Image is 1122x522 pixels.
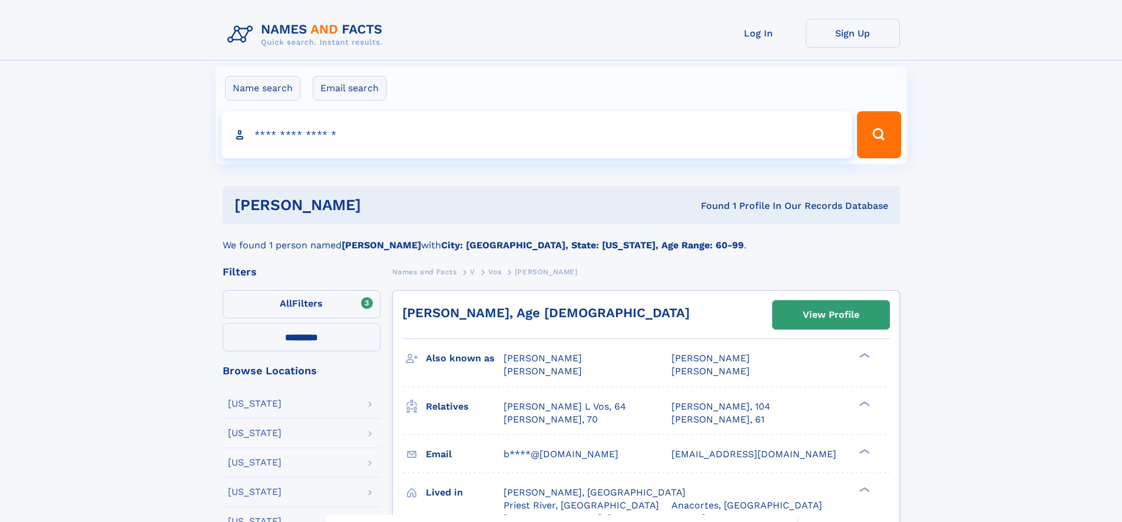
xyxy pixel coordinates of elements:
[221,111,852,158] input: search input
[671,413,764,426] a: [PERSON_NAME], 61
[488,268,501,276] span: Vos
[426,348,504,368] h3: Also known as
[773,301,889,329] a: View Profile
[856,486,871,493] div: ❯
[228,428,282,438] div: [US_STATE]
[402,305,690,320] a: [PERSON_NAME], Age [DEMOGRAPHIC_DATA]
[504,353,582,364] span: [PERSON_NAME]
[671,365,750,377] span: [PERSON_NAME]
[228,487,282,497] div: [US_STATE]
[392,264,457,279] a: Names and Facts
[803,301,859,328] div: View Profile
[280,298,292,309] span: All
[223,19,392,51] img: Logo Names and Facts
[504,500,659,511] span: Priest River, [GEOGRAPHIC_DATA]
[531,200,888,212] div: Found 1 Profile In Our Records Database
[228,458,282,467] div: [US_STATE]
[488,264,501,279] a: Vos
[313,76,386,101] label: Email search
[671,448,836,460] span: [EMAIL_ADDRESS][DOMAIN_NAME]
[671,400,770,413] a: [PERSON_NAME], 104
[426,444,504,464] h3: Email
[470,264,475,279] a: V
[426,483,504,503] h3: Lived in
[806,19,900,48] a: Sign Up
[223,365,380,376] div: Browse Locations
[225,76,300,101] label: Name search
[426,397,504,417] h3: Relatives
[671,500,822,511] span: Anacortes, [GEOGRAPHIC_DATA]
[711,19,806,48] a: Log In
[228,399,282,408] div: [US_STATE]
[223,290,380,318] label: Filters
[856,352,871,360] div: ❯
[234,198,531,212] h1: [PERSON_NAME]
[504,487,686,498] span: [PERSON_NAME], [GEOGRAPHIC_DATA]
[504,365,582,377] span: [PERSON_NAME]
[504,400,626,413] a: [PERSON_NAME] L Vos, 64
[441,240,744,251] b: City: [GEOGRAPHIC_DATA], State: [US_STATE], Age Range: 60-99
[671,353,750,364] span: [PERSON_NAME]
[470,268,475,276] span: V
[856,400,871,407] div: ❯
[223,224,900,252] div: We found 1 person named with .
[857,111,901,158] button: Search Button
[856,447,871,455] div: ❯
[342,240,421,251] b: [PERSON_NAME]
[515,268,578,276] span: [PERSON_NAME]
[504,413,598,426] a: [PERSON_NAME], 70
[223,267,380,277] div: Filters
